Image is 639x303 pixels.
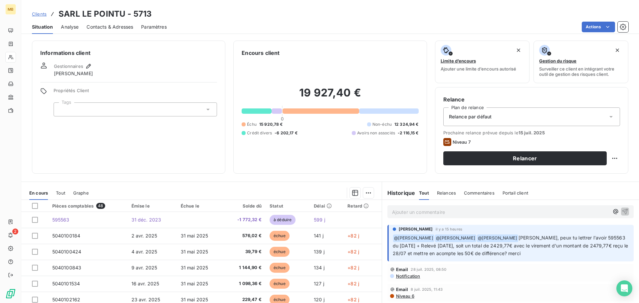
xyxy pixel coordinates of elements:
span: 23 avr. 2025 [131,297,160,302]
span: Relance par défaut [449,113,492,120]
button: Gestion du risqueSurveiller ce client en intégrant votre outil de gestion des risques client. [533,41,628,83]
span: [PERSON_NAME] [54,70,93,77]
span: 9 avr. 2025 [131,265,157,270]
span: 12 324,94 € [394,121,419,127]
span: Situation [32,24,53,30]
div: Délai [314,203,339,209]
span: Paramètres [141,24,167,30]
span: échue [270,263,290,273]
span: En cours [29,190,48,196]
span: Prochaine relance prévue depuis le [443,130,620,135]
span: 134 j [314,265,324,270]
span: Gestion du risque [539,58,576,64]
span: 28 juil. 2025, 08:50 [411,267,446,271]
div: Retard [347,203,377,209]
span: Niveau 7 [453,139,471,145]
span: Limite d’encours [441,58,476,64]
span: 1 098,36 € [228,280,262,287]
span: Analyse [61,24,79,30]
h3: SARL LE POINTU - 5713 [59,8,152,20]
span: 31 déc. 2023 [131,217,161,223]
span: 8 juil. 2025, 11:43 [411,287,443,291]
span: Propriétés Client [54,88,217,97]
span: 120 j [314,297,324,302]
span: 15 juil. 2025 [519,130,545,135]
span: -1 772,32 € [228,217,262,223]
span: 2 avr. 2025 [131,233,157,238]
span: Tout [419,190,429,196]
span: à déduire [270,215,296,225]
span: 5040102162 [52,297,81,302]
span: 5040100843 [52,265,82,270]
span: 15 920,78 € [259,121,283,127]
span: [PERSON_NAME], peux tu lettrer l'avoir 595563 du [DATE] + Relevé [DATE], soit un total de 2429,77... [393,235,629,256]
span: 39,79 € [228,248,262,255]
span: 0 [281,116,284,121]
span: Ajouter une limite d’encours autorisé [441,66,516,72]
h6: Informations client [40,49,217,57]
span: 5040100424 [52,249,82,254]
span: +82 j [347,249,359,254]
h2: 19 927,40 € [242,86,418,106]
span: 16 avr. 2025 [131,281,159,286]
span: Non-échu [372,121,392,127]
span: Échu [247,121,257,127]
div: Statut [270,203,306,209]
span: Avoirs non associés [357,130,395,136]
span: échue [270,279,290,289]
span: +82 j [347,297,359,302]
span: Commentaires [464,190,495,196]
span: 31 mai 2025 [181,265,208,270]
span: Contacts & Adresses [87,24,133,30]
span: +82 j [347,281,359,286]
span: 595563 [52,217,70,223]
span: 576,02 € [228,232,262,239]
span: +82 j [347,265,359,270]
div: Échue le [181,203,220,209]
h6: Relance [443,95,620,103]
span: 4 avr. 2025 [131,249,157,254]
span: 139 j [314,249,324,254]
button: Limite d’encoursAjouter une limite d’encours autorisé [435,41,530,83]
span: Gestionnaires [54,64,83,69]
span: Niveau 6 [395,293,414,299]
span: échue [270,247,290,257]
span: Graphe [73,190,89,196]
span: 48 [96,203,105,209]
span: Email [396,267,408,272]
span: @ [PERSON_NAME] [477,234,518,242]
span: Email [396,287,408,292]
span: -6 202,17 € [275,130,298,136]
span: 31 mai 2025 [181,281,208,286]
span: +82 j [347,233,359,238]
span: 127 j [314,281,324,286]
span: 1 144,90 € [228,264,262,271]
div: Solde dû [228,203,262,209]
span: 141 j [314,233,323,238]
span: Relances [437,190,456,196]
span: Notification [395,273,420,279]
span: 31 mai 2025 [181,233,208,238]
span: Portail client [503,190,528,196]
span: il y a 15 heures [436,227,462,231]
span: 599 j [314,217,325,223]
span: Surveiller ce client en intégrant votre outil de gestion des risques client. [539,66,623,77]
span: Crédit divers [247,130,272,136]
span: @ [PERSON_NAME] [393,234,434,242]
span: 2 [12,228,18,234]
a: Clients [32,11,47,17]
span: échue [270,231,290,241]
button: Actions [582,22,615,32]
div: Émise le [131,203,173,209]
span: -2 116,15 € [398,130,419,136]
span: Tout [56,190,65,196]
h6: Historique [382,189,415,197]
div: MB [5,4,16,15]
div: Pièces comptables [52,203,123,209]
h6: Encours client [242,49,280,57]
span: 5040100184 [52,233,81,238]
span: 31 mai 2025 [181,297,208,302]
span: 31 mai 2025 [181,249,208,254]
span: 5040101534 [52,281,80,286]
